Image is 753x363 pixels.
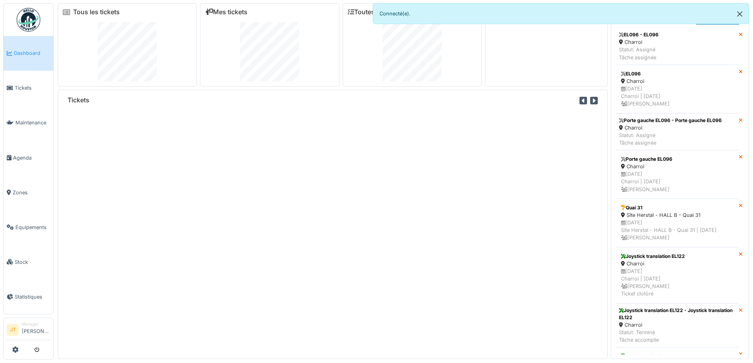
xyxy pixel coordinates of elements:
div: Statut: Assigné Tâche assignée [619,46,659,61]
div: EL096 - EL096 [619,31,659,38]
div: Statut: Terminé Tâche accomplie [619,329,736,344]
div: Quai 31 [621,204,734,211]
a: Tous les tickets [73,8,120,16]
a: Quai 31 Site Herstal - HALL B - Quai 31 [DATE]Site Herstal - HALL B - Quai 31 | [DATE] [PERSON_NAME] [616,199,739,247]
a: Porte gauche EL096 - Porte gauche EL096 Charroi Statut: AssignéTâche assignée [616,113,739,150]
a: Joystick translation EL122 Charroi [DATE]Charroi | [DATE] [PERSON_NAME]Ticket clotûré [616,247,739,303]
h6: Tickets [68,96,89,104]
button: Close [731,4,749,24]
a: Toutes les tâches [348,8,407,16]
a: Stock [4,245,53,279]
div: Connecté(e). [373,3,749,24]
div: Charroi [619,38,659,46]
div: [DATE] Charroi | [DATE] [PERSON_NAME] [621,170,734,193]
div: Manager [22,321,50,327]
div: Plaques métalliques hall B [621,353,734,360]
div: EL096 [621,70,734,77]
a: Joystick translation EL122 - Joystick translation EL122 Charroi Statut: TerminéTâche accomplie [616,303,739,348]
a: EL096 Charroi [DATE]Charroi | [DATE] [PERSON_NAME] [616,65,739,113]
a: Mes tickets [205,8,247,16]
a: EL096 - EL096 Charroi Statut: AssignéTâche assignée [616,28,739,65]
div: Joystick translation EL122 [621,253,734,260]
div: Charroi [621,260,734,267]
div: [DATE] Site Herstal - HALL B - Quai 31 | [DATE] [PERSON_NAME] [621,219,734,242]
span: Zones [13,189,50,196]
div: Site Herstal - HALL B - Quai 31 [621,211,734,219]
div: Charroi [621,163,734,170]
a: Statistiques [4,279,53,314]
a: Porte gauche EL096 Charroi [DATE]Charroi | [DATE] [PERSON_NAME] [616,150,739,199]
span: Agenda [13,154,50,162]
span: Maintenance [15,119,50,126]
div: Joystick translation EL122 - Joystick translation EL122 [619,307,736,321]
div: Charroi [619,321,736,329]
div: Porte gauche EL096 - Porte gauche EL096 [619,117,722,124]
span: Dashboard [14,49,50,57]
div: Statut: Assigné Tâche assignée [619,132,722,147]
li: [PERSON_NAME] [22,321,50,338]
a: Maintenance [4,105,53,140]
a: Tickets [4,71,53,105]
span: Stock [15,258,50,266]
a: Dashboard [4,36,53,71]
div: [DATE] Charroi | [DATE] [PERSON_NAME] [621,85,734,108]
li: JT [7,324,19,336]
img: Badge_color-CXgf-gQk.svg [17,8,40,32]
div: Porte gauche EL096 [621,156,734,163]
a: JT Manager[PERSON_NAME] [7,321,50,340]
span: Statistiques [15,293,50,301]
div: Charroi [621,77,734,85]
a: Zones [4,175,53,210]
div: Charroi [619,124,722,132]
a: Équipements [4,210,53,245]
div: [DATE] Charroi | [DATE] [PERSON_NAME] Ticket clotûré [621,267,734,298]
span: Tickets [15,84,50,92]
a: Agenda [4,140,53,175]
span: Équipements [15,224,50,231]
